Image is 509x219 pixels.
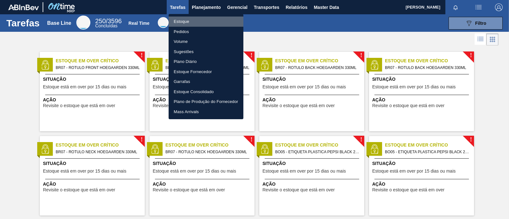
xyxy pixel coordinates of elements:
[169,37,243,47] a: Volume
[169,57,243,67] a: Plano Diário
[169,27,243,37] a: Pedidos
[169,87,243,97] a: Estoque Consolidado
[169,67,243,77] a: Estoque Fornecedor
[169,107,243,117] a: Mass Arrivals
[169,77,243,87] a: Garrafas
[169,47,243,57] a: Sugestões
[169,97,243,107] a: Plano de Produção do Fornecedor
[169,17,243,27] a: Estoque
